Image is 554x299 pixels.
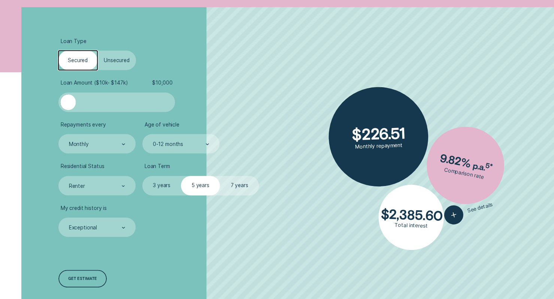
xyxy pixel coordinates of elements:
span: See details [466,201,493,214]
label: 3 years [142,176,181,195]
span: Loan Type [61,38,87,45]
label: 7 years [220,176,259,195]
span: Age of vehicle [145,122,179,128]
div: Monthly [69,141,89,147]
label: Secured [58,51,97,70]
span: $ 10,000 [152,80,173,86]
div: 0-12 months [153,141,183,147]
a: Get estimate [58,270,107,287]
button: See details [442,195,495,226]
div: Exceptional [69,225,97,231]
span: Loan Term [145,163,170,170]
div: Renter [69,183,85,189]
span: Repayments every [61,122,106,128]
span: Loan Amount ( $10k - $147k ) [61,80,128,86]
label: 5 years [181,176,220,195]
span: Residential Status [61,163,105,170]
label: Unsecured [97,51,136,70]
span: My credit history is [61,205,107,211]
